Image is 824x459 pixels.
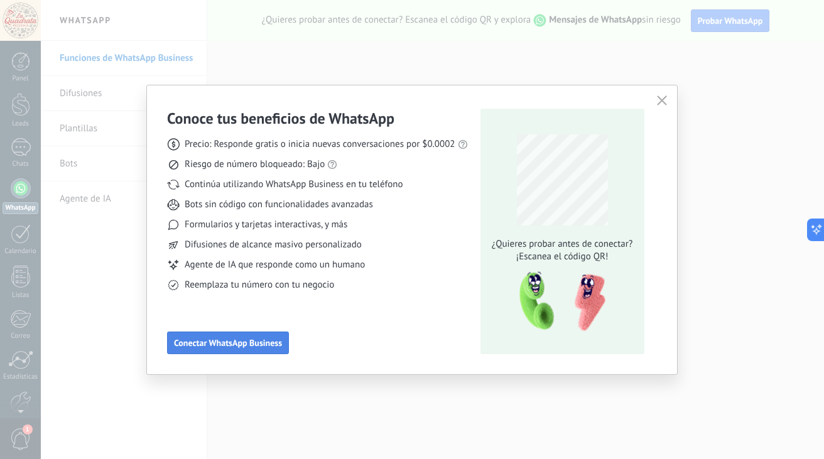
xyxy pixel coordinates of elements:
span: Difusiones de alcance masivo personalizado [185,239,362,251]
span: Formularios y tarjetas interactivas, y más [185,219,347,231]
span: Precio: Responde gratis o inicia nuevas conversaciones por $0.0002 [185,138,455,151]
span: Riesgo de número bloqueado: Bajo [185,158,325,171]
span: Conectar WhatsApp Business [174,338,282,347]
span: Agente de IA que responde como un humano [185,259,365,271]
img: qr-pic-1x.png [509,268,608,335]
h3: Conoce tus beneficios de WhatsApp [167,109,394,128]
span: Bots sin código con funcionalidades avanzadas [185,198,373,211]
span: Continúa utilizando WhatsApp Business en tu teléfono [185,178,403,191]
span: Reemplaza tu número con tu negocio [185,279,334,291]
button: Conectar WhatsApp Business [167,332,289,354]
span: ¿Quieres probar antes de conectar? [488,238,636,251]
span: ¡Escanea el código QR! [488,251,636,263]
